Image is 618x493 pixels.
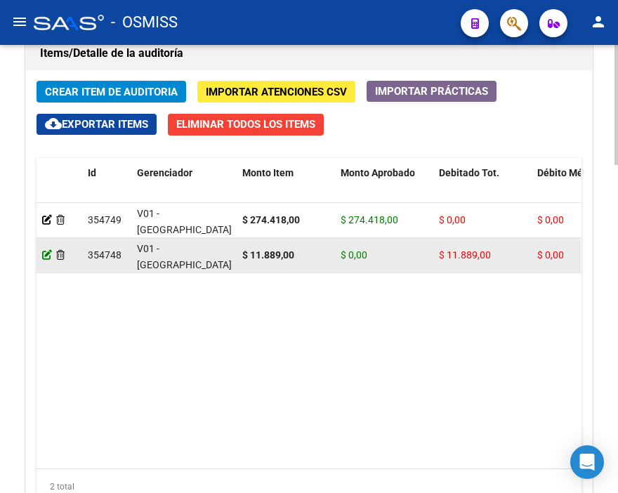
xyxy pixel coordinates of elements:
span: Eliminar Todos los Items [176,118,315,131]
button: Eliminar Todos los Items [168,114,324,136]
span: $ 274.418,00 [341,214,398,225]
span: - OSMISS [111,7,178,38]
span: $ 0,00 [439,214,466,225]
span: V01 - [GEOGRAPHIC_DATA] [137,243,232,270]
span: Debitado Tot. [439,167,499,178]
datatable-header-cell: Id [82,158,131,220]
datatable-header-cell: Gerenciador [131,158,237,220]
button: Importar Prácticas [367,81,497,102]
strong: $ 11.889,00 [242,249,294,261]
span: $ 0,00 [537,214,564,225]
mat-icon: menu [11,13,28,30]
span: Débito Médico [537,167,602,178]
span: Importar Atenciones CSV [206,86,347,98]
datatable-header-cell: Monto Aprobado [335,158,433,220]
span: $ 11.889,00 [439,249,491,261]
span: V01 - [GEOGRAPHIC_DATA] [137,208,232,235]
div: Open Intercom Messenger [570,445,604,479]
span: $ 0,00 [537,249,564,261]
h1: Items/Detalle de la auditoría [40,42,578,65]
mat-icon: cloud_download [45,115,62,132]
datatable-header-cell: Monto Item [237,158,335,220]
span: 354749 [88,214,121,225]
button: Importar Atenciones CSV [197,81,355,103]
span: Exportar Items [45,118,148,131]
span: $ 0,00 [341,249,367,261]
mat-icon: person [590,13,607,30]
span: Crear Item de Auditoria [45,86,178,98]
span: 354748 [88,249,121,261]
span: Monto Aprobado [341,167,415,178]
span: Importar Prácticas [375,85,488,98]
span: Monto Item [242,167,294,178]
button: Crear Item de Auditoria [37,81,186,103]
datatable-header-cell: Debitado Tot. [433,158,532,220]
span: Gerenciador [137,167,192,178]
span: Id [88,167,96,178]
strong: $ 274.418,00 [242,214,300,225]
button: Exportar Items [37,114,157,135]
